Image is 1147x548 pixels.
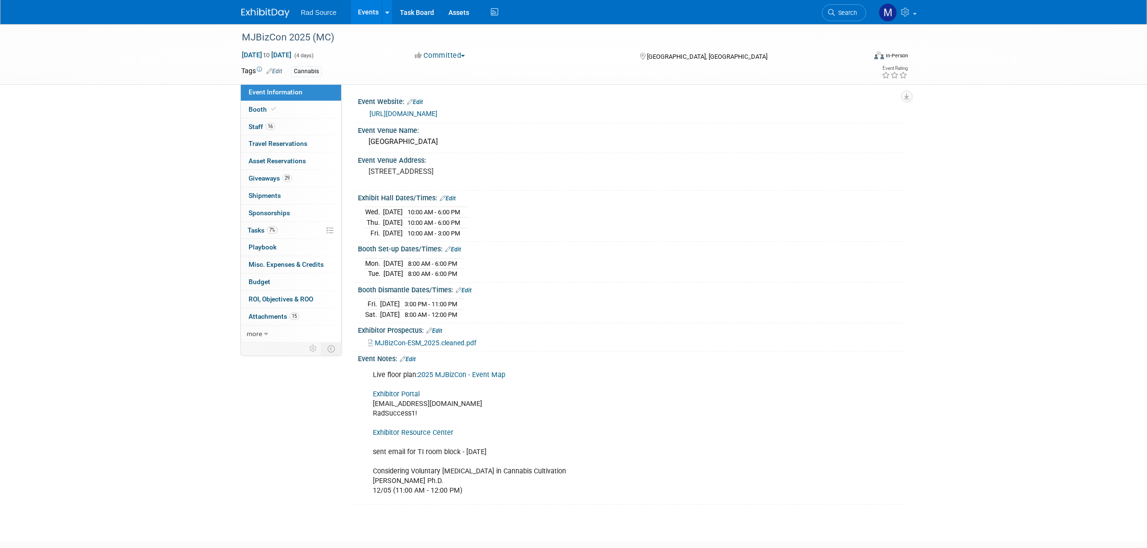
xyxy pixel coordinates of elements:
td: Fri. [365,299,380,310]
td: Thu. [365,218,383,228]
a: Tasks7% [241,222,341,239]
i: Booth reservation complete [271,106,276,112]
td: Personalize Event Tab Strip [305,342,322,355]
a: 2025 MJBizCon - Event Map [418,371,505,379]
td: Fri. [365,228,383,238]
a: Staff16 [241,118,341,135]
a: Exhibitor Portal [373,390,420,398]
td: Tue. [365,269,383,279]
a: Edit [456,287,472,294]
div: Event Website: [358,94,906,107]
span: (4 days) [293,52,314,59]
span: Staff [249,123,275,130]
div: Event Notes: [358,352,906,364]
span: Event Information [249,88,303,96]
a: Misc. Expenses & Credits [241,256,341,273]
span: [DATE] [DATE] [241,51,292,59]
a: Event Information [241,84,341,101]
span: 10:00 AM - 6:00 PM [408,209,460,216]
a: Attachments15 [241,308,341,325]
td: [DATE] [380,299,400,310]
span: Shipments [249,192,281,199]
span: 16 [265,123,275,130]
span: Misc. Expenses & Credits [249,261,324,268]
span: Attachments [249,313,299,320]
a: Edit [426,327,442,334]
a: Edit [445,246,461,253]
a: Edit [440,195,456,202]
span: Playbook [249,243,277,251]
span: 10:00 AM - 6:00 PM [408,219,460,226]
td: Tags [241,66,282,77]
span: Asset Reservations [249,157,306,165]
img: ExhibitDay [241,8,290,18]
div: In-Person [885,52,908,59]
td: [DATE] [383,258,403,269]
img: Melissa Conboy [879,3,897,22]
span: 10:00 AM - 3:00 PM [408,230,460,237]
span: Search [835,9,857,16]
div: Exhibitor Prospectus: [358,323,906,336]
span: 8:00 AM - 6:00 PM [408,270,457,277]
span: Giveaways [249,174,292,182]
span: more [247,330,262,338]
td: Wed. [365,207,383,218]
span: MJBizCon-ESM_2025.cleaned.pdf [375,339,476,347]
div: Exhibit Hall Dates/Times: [358,191,906,203]
span: Tasks [248,226,277,234]
td: Sat. [365,309,380,319]
div: [GEOGRAPHIC_DATA] [365,134,899,149]
td: Toggle Event Tabs [321,342,341,355]
a: Edit [407,99,423,105]
a: Edit [266,68,282,75]
span: Booth [249,105,278,113]
a: Giveaways29 [241,170,341,187]
div: Live floor plan: [EMAIL_ADDRESS][DOMAIN_NAME] RadSuccess1! sent email for TI room block - [DATE] ... [366,365,800,501]
td: Mon. [365,258,383,269]
a: ROI, Objectives & ROO [241,291,341,308]
a: Search [822,4,866,21]
span: Budget [249,278,270,286]
div: Booth Dismantle Dates/Times: [358,283,906,295]
a: Playbook [241,239,341,256]
a: Exhibitor Resource Center [373,429,453,437]
span: Travel Reservations [249,140,307,147]
a: Shipments [241,187,341,204]
a: MJBizCon-ESM_2025.cleaned.pdf [368,339,476,347]
a: Booth [241,101,341,118]
img: Format-Inperson.png [874,52,884,59]
a: Edit [400,356,416,363]
td: [DATE] [383,218,403,228]
pre: [STREET_ADDRESS] [369,167,576,176]
td: [DATE] [383,269,403,279]
div: Event Rating [882,66,908,71]
span: 7% [267,226,277,234]
div: Event Venue Name: [358,123,906,135]
span: Sponsorships [249,209,290,217]
td: [DATE] [380,309,400,319]
span: [GEOGRAPHIC_DATA], [GEOGRAPHIC_DATA] [647,53,767,60]
span: 8:00 AM - 12:00 PM [405,311,457,318]
a: Sponsorships [241,205,341,222]
span: 3:00 PM - 11:00 PM [405,300,457,308]
span: 15 [290,313,299,320]
a: Budget [241,274,341,290]
span: 29 [282,174,292,182]
span: Rad Source [301,9,337,16]
td: [DATE] [383,228,403,238]
div: Event Format [809,50,909,65]
a: [URL][DOMAIN_NAME] [369,110,437,117]
span: to [262,51,271,59]
button: Committed [411,51,469,61]
td: [DATE] [383,207,403,218]
span: ROI, Objectives & ROO [249,295,313,303]
div: MJBizCon 2025 (MC) [238,29,852,46]
div: Event Venue Address: [358,153,906,165]
a: more [241,326,341,342]
div: Booth Set-up Dates/Times: [358,242,906,254]
a: Asset Reservations [241,153,341,170]
span: 8:00 AM - 6:00 PM [408,260,457,267]
div: Cannabis [291,66,322,77]
a: Travel Reservations [241,135,341,152]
